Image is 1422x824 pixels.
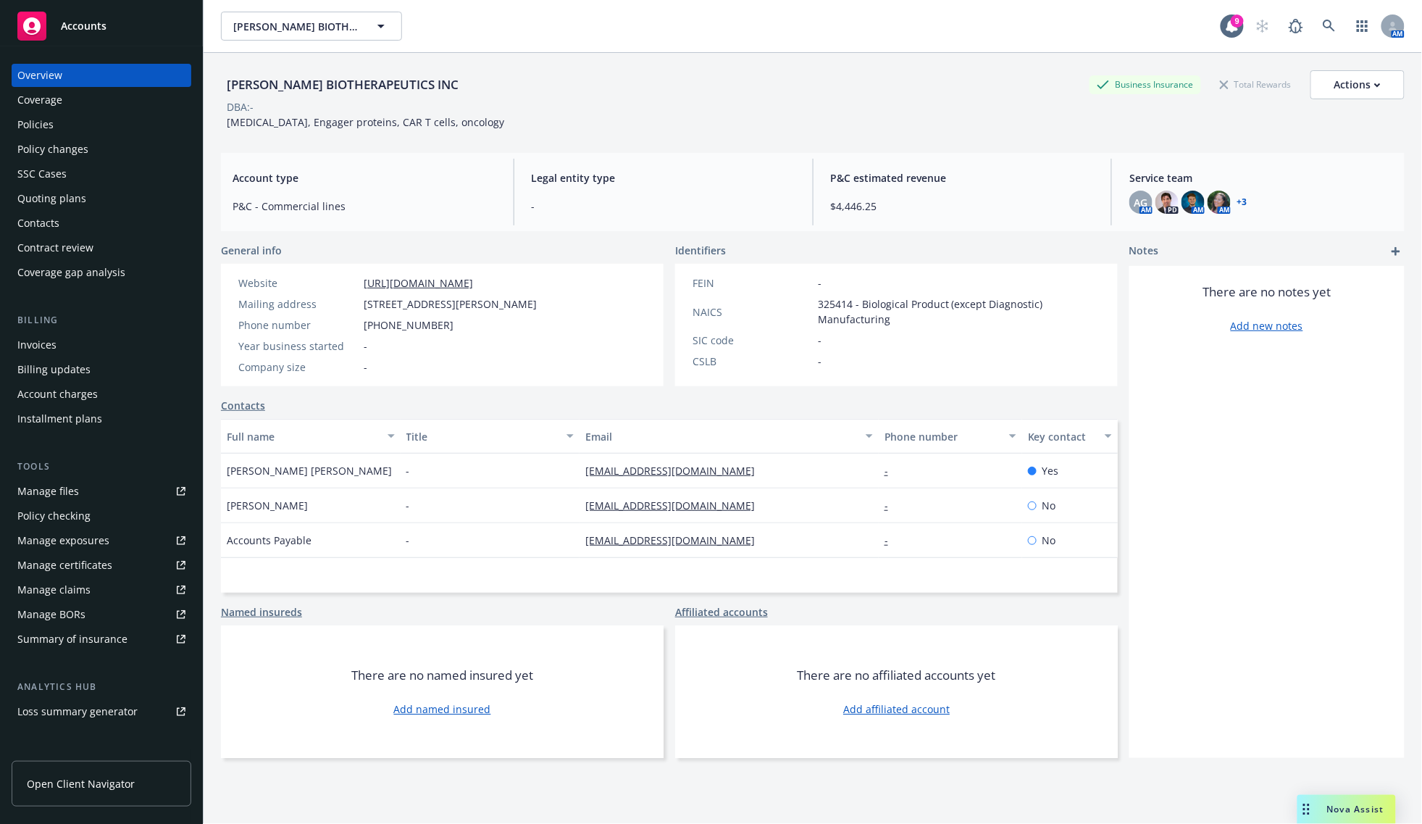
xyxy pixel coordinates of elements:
a: [EMAIL_ADDRESS][DOMAIN_NAME] [585,464,766,478]
div: Website [238,275,358,291]
div: Title [406,429,559,444]
span: [STREET_ADDRESS][PERSON_NAME] [364,296,537,312]
div: Billing updates [17,358,91,381]
a: Switch app [1348,12,1377,41]
div: Invoices [17,333,57,357]
div: Account charges [17,383,98,406]
div: Billing [12,313,191,328]
a: Add new notes [1231,318,1303,333]
span: 325414 - Biological Product (except Diagnostic) Manufacturing [818,296,1100,327]
img: photo [1208,191,1231,214]
span: - [818,275,821,291]
div: Contract review [17,236,93,259]
div: Coverage [17,88,62,112]
a: SSC Cases [12,162,191,186]
div: Business Insurance [1089,75,1201,93]
a: [EMAIL_ADDRESS][DOMAIN_NAME] [585,533,766,547]
a: Affiliated accounts [675,604,768,620]
button: Actions [1310,70,1405,99]
button: Phone number [879,419,1022,454]
a: Billing updates [12,358,191,381]
span: - [818,354,821,369]
a: Manage certificates [12,554,191,577]
button: Key contact [1022,419,1118,454]
div: Manage certificates [17,554,112,577]
span: [MEDICAL_DATA], Engager proteins, CAR T cells, oncology [227,115,504,129]
div: SIC code [693,333,812,348]
img: photo [1181,191,1205,214]
div: Phone number [884,429,1000,444]
a: Policy checking [12,504,191,528]
span: [PERSON_NAME] [227,498,308,513]
div: Manage files [17,480,79,503]
a: Manage claims [12,578,191,602]
div: Actions [1334,71,1381,99]
span: Yes [1042,463,1059,478]
div: Installment plans [17,407,102,430]
span: - [406,498,410,513]
span: Accounts Payable [227,533,311,548]
span: There are no named insured yet [351,667,533,684]
a: Summary of insurance [12,628,191,651]
span: Nova Assist [1327,803,1384,815]
div: Company size [238,359,358,375]
span: Service team [1129,170,1393,186]
div: Policy changes [17,138,88,161]
a: add [1387,243,1405,260]
a: - [884,499,900,512]
button: Email [580,419,879,454]
a: Account charges [12,383,191,406]
button: Title [401,419,580,454]
a: Search [1315,12,1344,41]
a: Manage files [12,480,191,503]
span: Open Client Navigator [27,776,135,791]
span: Notes [1129,243,1159,260]
a: +3 [1237,198,1247,207]
div: SSC Cases [17,162,67,186]
div: 9 [1231,14,1244,28]
a: Policy changes [12,138,191,161]
span: P&C - Commercial lines [233,199,496,214]
a: [URL][DOMAIN_NAME] [364,276,473,290]
div: Email [585,429,857,444]
div: NAICS [693,304,812,320]
a: Report a Bug [1281,12,1310,41]
a: - [884,464,900,478]
a: Manage exposures [12,529,191,552]
a: Start snowing [1248,12,1277,41]
div: Full name [227,429,379,444]
a: Installment plans [12,407,191,430]
span: General info [221,243,282,258]
a: Contacts [12,212,191,235]
span: - [364,359,367,375]
div: Key contact [1028,429,1096,444]
span: - [532,199,795,214]
div: DBA: - [227,99,254,115]
a: Manage BORs [12,603,191,626]
div: Total Rewards [1213,75,1299,93]
a: Named insureds [221,604,302,620]
div: Contacts [17,212,59,235]
div: Loss summary generator [17,700,138,723]
a: Quoting plans [12,187,191,210]
span: There are no notes yet [1203,283,1331,301]
a: Coverage [12,88,191,112]
span: Accounts [61,20,106,32]
a: Add affiliated account [843,702,950,717]
div: Summary of insurance [17,628,127,651]
span: [PERSON_NAME] BIOTHERAPEUTICS INC [233,19,359,34]
img: photo [1155,191,1179,214]
a: Invoices [12,333,191,357]
div: [PERSON_NAME] BIOTHERAPEUTICS INC [221,75,464,94]
button: Nova Assist [1297,795,1396,824]
span: Identifiers [675,243,726,258]
div: Phone number [238,317,358,333]
span: Legal entity type [532,170,795,186]
span: No [1042,498,1056,513]
a: Contacts [221,398,265,413]
span: P&C estimated revenue [831,170,1095,186]
div: Manage exposures [17,529,109,552]
div: Manage claims [17,578,91,602]
div: Tools [12,459,191,474]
